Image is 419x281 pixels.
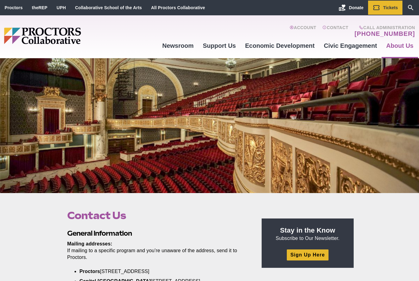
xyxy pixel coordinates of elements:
span: Donate [349,5,363,10]
a: Donate [334,1,368,15]
li: [STREET_ADDRESS] [79,268,238,275]
a: Collaborative School of the Arts [75,5,142,10]
span: Tickets [383,5,398,10]
a: theREP [32,5,48,10]
a: Support Us [198,37,240,54]
img: Proctors logo [4,28,128,44]
a: Contact [322,25,348,37]
a: Newsroom [158,37,198,54]
span: Call Administration [353,25,415,30]
a: Economic Development [240,37,319,54]
a: Civic Engagement [319,37,382,54]
h1: Contact Us [67,210,248,221]
p: Subscribe to Our Newsletter. [269,226,346,242]
a: UPH [57,5,66,10]
a: Sign Up Here [287,249,329,260]
a: Account [290,25,316,37]
strong: Mailing addresses: [67,241,112,246]
a: About Us [382,37,418,54]
a: All Proctors Collaborative [151,5,205,10]
strong: Proctors [79,269,100,274]
p: If mailing to a specific program and you’re unaware of the address, send it to Proctors. [67,241,248,261]
a: Tickets [368,1,402,15]
a: Proctors [5,5,23,10]
a: [PHONE_NUMBER] [355,30,415,37]
a: Search [402,1,419,15]
strong: Stay in the Know [280,226,335,234]
h2: General Information [67,229,248,238]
